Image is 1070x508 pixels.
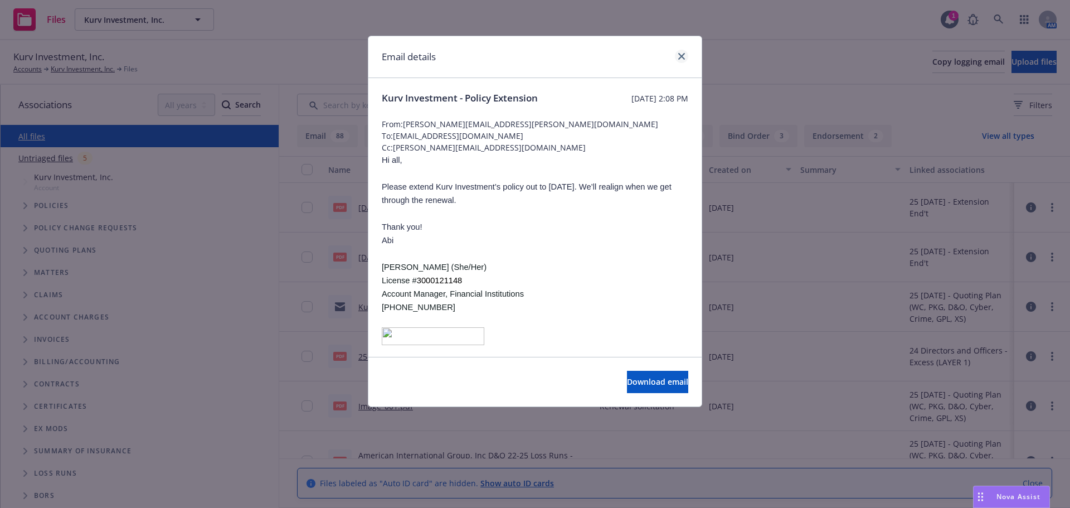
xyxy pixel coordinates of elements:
[382,356,417,365] span: Newfront
[974,486,988,507] div: Drag to move
[382,263,487,272] span: [PERSON_NAME] (She/Her)
[631,93,688,104] span: [DATE] 2:08 PM
[382,289,524,298] span: Account Manager, Financial Institutions
[382,303,455,312] span: [PHONE_NUMBER]
[675,50,688,63] a: close
[382,236,393,245] span: Abi
[382,182,672,205] span: Please extend Kurv Investment’s policy out to [DATE]. We’ll realign when we get through the renewal.
[627,376,688,387] span: Download email
[382,327,484,345] img: image001.png@01DBFFC9.170C8F10
[627,371,688,393] button: Download email
[382,276,417,285] span: License #
[382,142,688,153] span: Cc: [PERSON_NAME][EMAIL_ADDRESS][DOMAIN_NAME]
[382,156,402,165] span: Hi all,
[382,91,538,105] span: Kurv Investment - Policy Extension
[382,118,688,130] span: From: [PERSON_NAME][EMAIL_ADDRESS][PERSON_NAME][DOMAIN_NAME]
[382,130,688,142] span: To: [EMAIL_ADDRESS][DOMAIN_NAME]
[996,492,1040,501] span: Nova Assist
[417,276,463,285] span: 3000121148
[382,50,436,64] h1: Email details
[973,486,1050,508] button: Nova Assist
[382,222,422,231] span: Thank you!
